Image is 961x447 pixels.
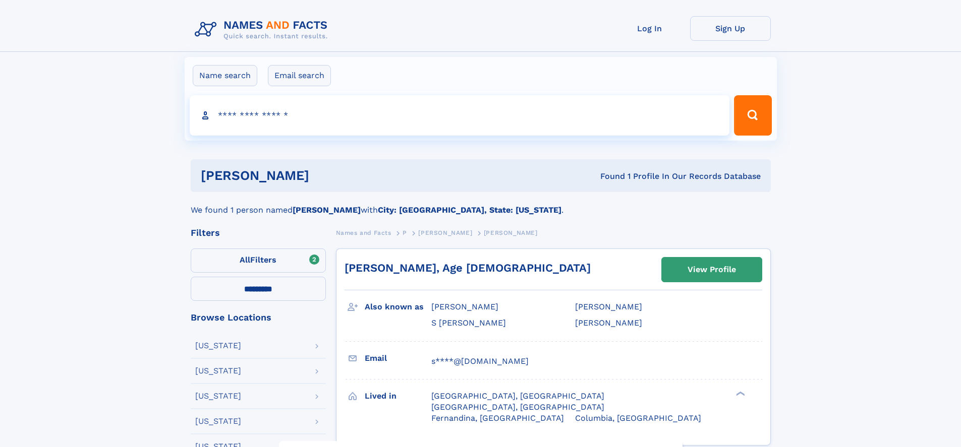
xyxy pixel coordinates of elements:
b: [PERSON_NAME] [293,205,361,215]
div: View Profile [688,258,736,281]
span: All [240,255,250,265]
label: Name search [193,65,257,86]
span: Columbia, [GEOGRAPHIC_DATA] [575,413,701,423]
div: [US_STATE] [195,392,241,400]
div: Found 1 Profile In Our Records Database [455,171,761,182]
span: [GEOGRAPHIC_DATA], [GEOGRAPHIC_DATA] [431,391,604,401]
div: ❯ [733,390,746,397]
h3: Lived in [365,388,431,405]
span: S [PERSON_NAME] [431,318,506,328]
a: Names and Facts [336,226,391,239]
h3: Email [365,350,431,367]
h1: [PERSON_NAME] [201,169,455,182]
div: [US_STATE] [195,367,241,375]
label: Filters [191,248,326,273]
span: [PERSON_NAME] [431,302,498,311]
div: [US_STATE] [195,342,241,350]
span: [PERSON_NAME] [418,229,472,236]
span: [GEOGRAPHIC_DATA], [GEOGRAPHIC_DATA] [431,402,604,412]
div: [US_STATE] [195,417,241,425]
a: View Profile [662,258,762,282]
input: search input [190,95,730,136]
label: Email search [268,65,331,86]
div: Browse Locations [191,313,326,322]
a: [PERSON_NAME], Age [DEMOGRAPHIC_DATA] [345,262,591,274]
span: P [403,229,407,236]
span: [PERSON_NAME] [484,229,538,236]
span: [PERSON_NAME] [575,302,642,311]
a: P [403,226,407,239]
img: Logo Names and Facts [191,16,336,43]
a: [PERSON_NAME] [418,226,472,239]
a: Sign Up [690,16,771,41]
span: [PERSON_NAME] [575,318,642,328]
h3: Also known as [365,298,431,315]
div: We found 1 person named with . [191,192,771,216]
b: City: [GEOGRAPHIC_DATA], State: [US_STATE] [378,205,561,215]
button: Search Button [734,95,771,136]
span: Fernandina, [GEOGRAPHIC_DATA] [431,413,564,423]
div: Filters [191,228,326,237]
a: Log In [609,16,690,41]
